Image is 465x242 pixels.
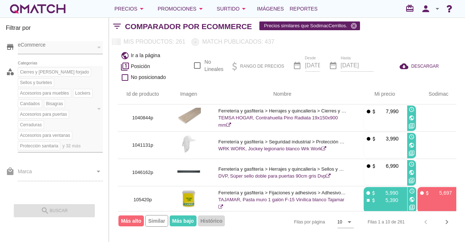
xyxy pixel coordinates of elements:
h2: Comparador por eCommerce [125,21,252,32]
i: attach_money [371,190,376,196]
span: Ir a la página [131,52,160,59]
i: cloud_download [400,62,411,71]
a: TEMSA HOGAR, Contrahuella Pino Radiata 19x150x900 mm [218,115,338,128]
span: Posición [131,63,150,70]
i: access_time [409,161,415,167]
span: Más bajo [170,215,197,226]
span: Más alto [118,215,144,226]
span: No posicionado [131,74,166,81]
div: Precios [114,4,146,13]
i: store [6,43,15,51]
p: 7,990 [377,108,399,115]
i: access_time [409,107,415,112]
i: attach_money [425,190,430,196]
i: filter_2 [409,205,415,210]
button: Promociones [152,1,211,16]
a: Imágenes [254,1,287,16]
i: public [409,170,415,175]
i: arrow_drop_down [137,4,146,13]
i: filter_2 [409,150,415,156]
i: filter_1 [121,62,129,71]
span: Accesorios para puertas [18,111,69,118]
i: fiber_manual_record [365,190,371,196]
i: chevron_right [442,218,451,226]
p: 105420p [126,196,159,203]
div: Promociones [158,4,205,13]
p: 6,990 [377,162,399,170]
i: person [418,4,433,14]
span: Cerraduras [18,122,44,128]
i: attach_money [371,163,377,169]
span: Protección sanitaria [18,143,60,149]
img: 105420p_15.jpg [177,190,200,208]
p: 5,697 [430,189,452,197]
i: filter_list [109,26,125,27]
span: Sellos y burletes [18,79,54,86]
div: Surtido [217,4,248,13]
th: Id de producto: Not sorted. [118,84,168,104]
a: Reportes [287,1,320,16]
span: Bisagras [44,100,65,107]
div: Filas por página [221,211,354,233]
img: 1046162p_15.jpg [177,162,201,180]
span: Candados [18,100,42,107]
i: access_time [409,188,415,194]
i: redeem [405,4,417,13]
img: 1041131p_15.jpg [177,135,200,153]
i: public [409,142,415,148]
p: Ferretería y gasfitería > Herrajes y quincallería > Sellos y burletes [218,166,346,173]
p: 1046162p [126,169,159,176]
span: Lockers [73,90,92,96]
p: 1041131p [126,142,159,149]
p: Ferretería y gasfitería > Herrajes y quincallería > Cierres y [PERSON_NAME] forjado [218,107,346,115]
th: Sodimac: Not sorted. Activate to sort ascending. [409,84,462,104]
button: Next page [440,215,453,229]
p: 3,990 [377,135,399,142]
i: cancel [350,22,357,29]
i: fiber_manual_record [419,190,425,196]
span: y 32 más [62,142,81,150]
span: DESCARGAR [411,63,439,70]
button: Precios [109,1,152,16]
p: Ferretería y gasfitería > Seguridad industrial > Protección corporal [218,138,346,146]
p: 5,390 [376,197,398,204]
span: Cierres y [PERSON_NAME] forjado [18,69,91,75]
button: DESCARGAR [394,60,445,73]
i: arrow_drop_down [239,4,248,13]
i: attach_money [371,198,376,203]
i: attach_money [371,136,377,142]
div: Filas 1 a 10 de 261 [368,219,405,225]
i: fiber_manual_record [366,163,371,169]
h3: Filtrar por [6,24,103,35]
span: Histórico [198,215,225,226]
div: 10 [337,219,342,225]
i: attach_money [371,109,377,114]
th: Imagen: Not sorted. [168,84,210,104]
button: Surtido [211,1,254,16]
i: arrow_drop_down [197,4,205,13]
i: category [6,67,15,76]
th: Mi precio: Not sorted. Activate to sort ascending. [355,84,409,104]
i: fiber_manual_record [366,136,371,142]
p: Ferretería y gasfitería > Fijaciones y adhesivos > Adhesivos y selladores [218,189,346,197]
img: 1040844p_15.jpg [177,108,201,126]
span: Similar [145,215,168,227]
span: Precios similares que SodimacCerrillos. [260,20,360,32]
a: WRK WORK, Jockey legionario blanco Wrk Work [218,146,326,151]
i: filter_2 [409,123,415,129]
span: Accesorios para muebles [18,90,71,96]
i: check_box_outline_blank [121,73,129,82]
span: Imágenes [257,4,284,13]
i: public [409,115,415,121]
a: TAJAMAR, Pasta muro 1 galón F-15 Vinílica blanco Tajamar [218,197,344,210]
i: arrow_drop_down [433,4,442,13]
th: Nombre: Not sorted. [210,84,355,104]
a: DVP, Súper sello doble para puertas 90cm gris Dvp [218,173,331,179]
i: stop [365,198,371,203]
label: No Lineales [205,58,223,73]
a: white-qmatch-logo [9,1,67,16]
i: arrow_drop_down [345,218,354,226]
span: Reportes [290,4,318,13]
i: fiber_manual_record [366,109,371,114]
